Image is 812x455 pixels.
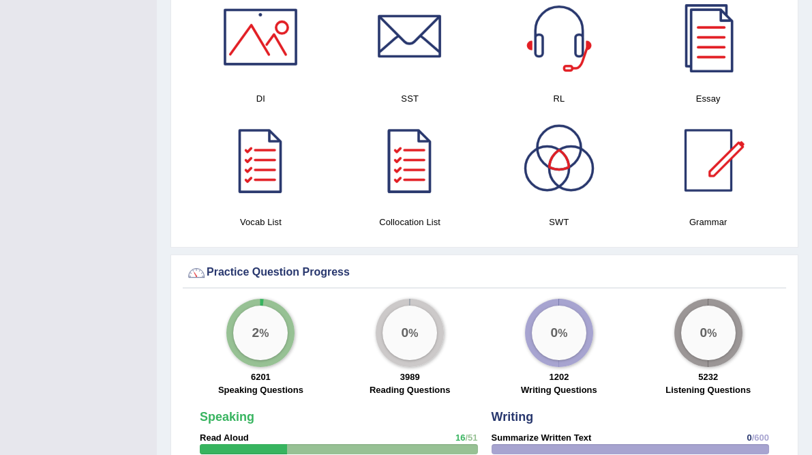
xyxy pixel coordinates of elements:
[698,372,718,382] strong: 5232
[233,306,288,360] div: %
[640,91,776,106] h4: Essay
[342,91,478,106] h4: SST
[665,383,751,396] label: Listening Questions
[200,410,254,424] strong: Speaking
[455,432,465,443] span: 16
[492,91,627,106] h4: RL
[251,372,271,382] strong: 6201
[193,215,329,229] h4: Vocab List
[681,306,736,360] div: %
[342,215,478,229] h4: Collocation List
[640,215,776,229] h4: Grammar
[532,306,586,360] div: %
[549,372,569,382] strong: 1202
[700,325,707,340] big: 0
[492,432,592,443] strong: Summarize Written Text
[370,383,450,396] label: Reading Questions
[200,432,249,443] strong: Read Aloud
[193,91,329,106] h4: DI
[186,263,783,283] div: Practice Question Progress
[402,325,409,340] big: 0
[382,306,437,360] div: %
[752,432,769,443] span: /600
[465,432,477,443] span: /51
[400,372,420,382] strong: 3989
[550,325,558,340] big: 0
[492,410,534,424] strong: Writing
[521,383,597,396] label: Writing Questions
[252,325,260,340] big: 2
[747,432,751,443] span: 0
[492,215,627,229] h4: SWT
[218,383,303,396] label: Speaking Questions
